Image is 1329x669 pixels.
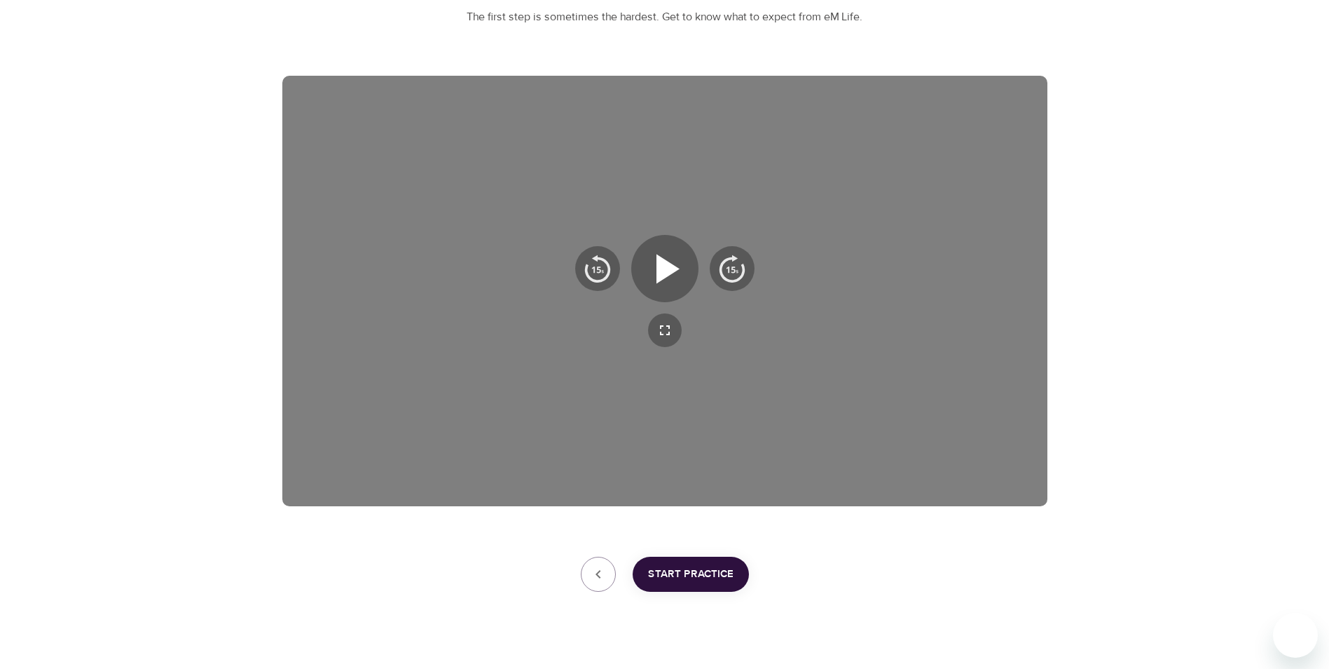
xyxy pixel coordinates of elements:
button: Start Practice [633,557,749,592]
p: The first step is sometimes the hardest. Get to know what to expect from eM Life. [282,9,1047,25]
img: 15s_next.svg [718,255,746,283]
img: 15s_prev.svg [584,255,612,283]
span: Start Practice [648,565,734,583]
iframe: Button to launch messaging window [1273,613,1318,658]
